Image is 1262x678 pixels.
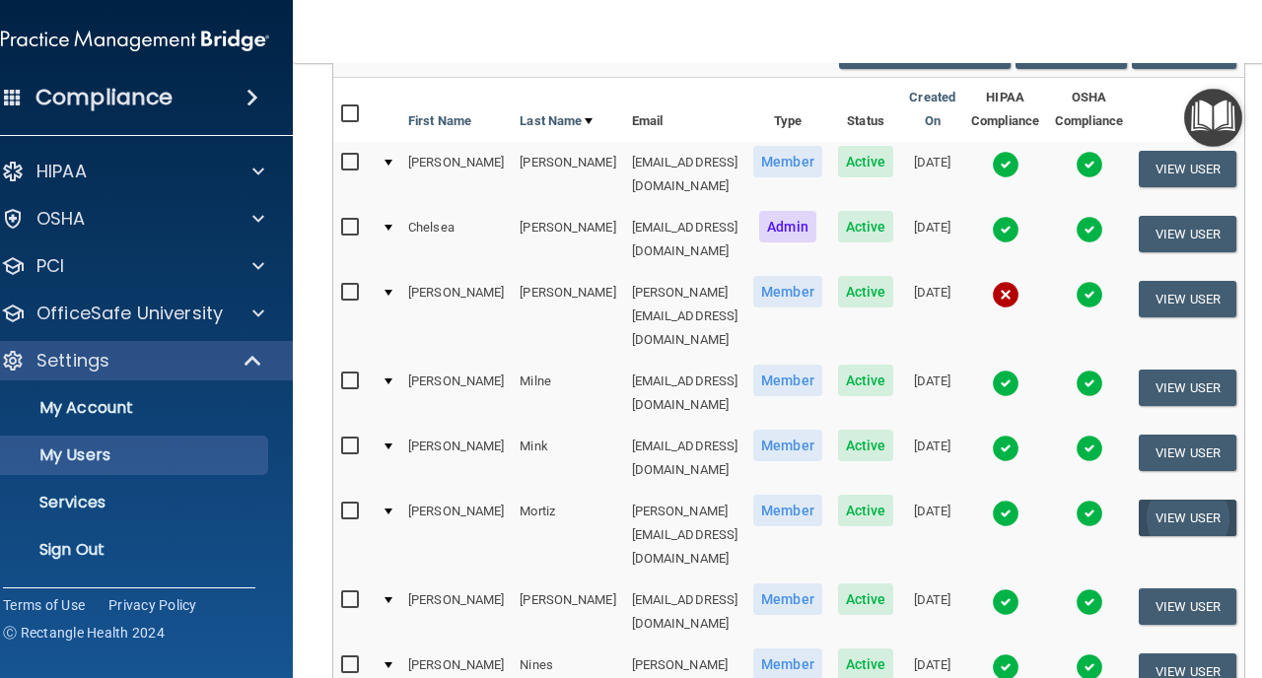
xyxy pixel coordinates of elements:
img: tick.e7d51cea.svg [992,216,1019,243]
td: [EMAIL_ADDRESS][DOMAIN_NAME] [624,207,746,272]
td: Mink [512,426,623,491]
a: PCI [1,254,264,278]
td: [PERSON_NAME] [400,142,512,207]
span: Admin [759,211,816,242]
button: View User [1139,216,1236,252]
button: View User [1139,370,1236,406]
td: [PERSON_NAME] [400,579,512,644]
td: [DATE] [901,142,963,207]
span: Active [838,495,894,526]
td: [PERSON_NAME][EMAIL_ADDRESS][DOMAIN_NAME] [624,491,746,579]
img: tick.e7d51cea.svg [992,435,1019,462]
td: [DATE] [901,361,963,426]
td: [EMAIL_ADDRESS][DOMAIN_NAME] [624,142,746,207]
a: Terms of Use [3,595,85,615]
span: Member [753,146,822,177]
img: tick.e7d51cea.svg [992,588,1019,616]
td: [DATE] [901,579,963,644]
span: Active [838,211,894,242]
p: Settings [36,349,109,373]
td: Milne [512,361,623,426]
img: cross.ca9f0e7f.svg [992,281,1019,308]
img: tick.e7d51cea.svg [1076,588,1103,616]
span: Member [753,430,822,461]
td: [DATE] [901,272,963,361]
th: OSHA Compliance [1047,78,1131,142]
iframe: Drift Widget Chat Controller [1163,542,1238,617]
th: HIPAA Compliance [963,78,1047,142]
th: Email [624,78,746,142]
img: tick.e7d51cea.svg [992,370,1019,397]
img: tick.e7d51cea.svg [1076,500,1103,527]
td: [EMAIL_ADDRESS][DOMAIN_NAME] [624,361,746,426]
th: Type [745,78,830,142]
button: View User [1139,281,1236,317]
span: Active [838,430,894,461]
td: [PERSON_NAME] [400,491,512,579]
td: [PERSON_NAME][EMAIL_ADDRESS][DOMAIN_NAME] [624,272,746,361]
span: Active [838,583,894,615]
button: View User [1139,588,1236,625]
td: [PERSON_NAME] [400,426,512,491]
h4: Compliance [35,84,173,111]
img: PMB logo [1,21,269,60]
td: [PERSON_NAME] [512,579,623,644]
td: [PERSON_NAME] [400,361,512,426]
td: Chelsea [400,207,512,272]
span: Active [838,365,894,396]
td: [EMAIL_ADDRESS][DOMAIN_NAME] [624,579,746,644]
a: Created On [909,86,955,133]
button: View User [1139,435,1236,471]
span: Member [753,583,822,615]
td: [PERSON_NAME] [512,272,623,361]
button: View User [1139,151,1236,187]
a: Privacy Policy [108,595,197,615]
td: [DATE] [901,207,963,272]
a: Settings [1,349,263,373]
td: [PERSON_NAME] [512,142,623,207]
p: HIPAA [36,160,87,183]
span: Active [838,146,894,177]
th: Status [830,78,902,142]
button: View User [1139,500,1236,536]
img: tick.e7d51cea.svg [992,151,1019,178]
img: tick.e7d51cea.svg [1076,151,1103,178]
button: Open Resource Center [1184,89,1242,147]
img: tick.e7d51cea.svg [992,500,1019,527]
span: Member [753,495,822,526]
span: Ⓒ Rectangle Health 2024 [3,623,165,643]
a: HIPAA [1,160,264,183]
img: tick.e7d51cea.svg [1076,435,1103,462]
p: OSHA [36,207,86,231]
td: [DATE] [901,426,963,491]
a: First Name [408,109,471,133]
span: Member [753,276,822,307]
a: Last Name [520,109,593,133]
td: [PERSON_NAME] [400,272,512,361]
img: tick.e7d51cea.svg [1076,370,1103,397]
td: Mortiz [512,491,623,579]
td: [DATE] [901,491,963,579]
p: OfficeSafe University [36,302,223,325]
p: PCI [36,254,64,278]
a: OfficeSafe University [1,302,264,325]
img: tick.e7d51cea.svg [1076,216,1103,243]
td: [PERSON_NAME] [512,207,623,272]
img: tick.e7d51cea.svg [1076,281,1103,308]
span: Member [753,365,822,396]
td: [EMAIL_ADDRESS][DOMAIN_NAME] [624,426,746,491]
span: Active [838,276,894,307]
a: OSHA [1,207,264,231]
